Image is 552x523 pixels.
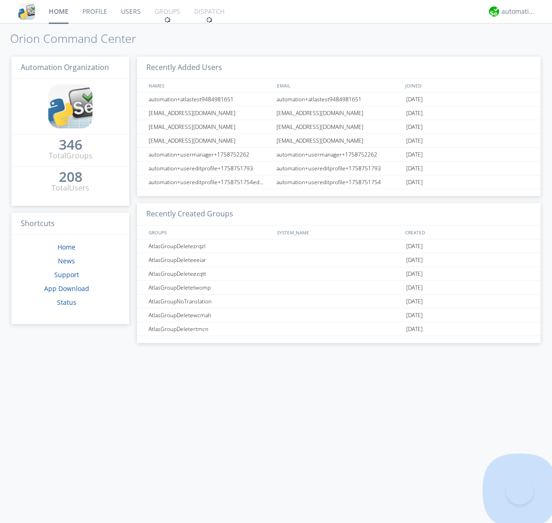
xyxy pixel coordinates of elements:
[506,477,534,505] iframe: Toggle Customer Support
[137,148,540,162] a: automation+usermanager+1758752262automation+usermanager+1758752262[DATE]
[406,106,423,120] span: [DATE]
[146,322,274,336] div: AtlasGroupDeletertmcn
[274,148,404,161] div: automation+usermanager+1758752262
[146,93,274,106] div: automation+atlastest9484981651
[49,151,92,161] div: Total Groups
[406,322,423,336] span: [DATE]
[18,3,35,20] img: cddb5a64eb264b2086981ab96f4c1ba7
[146,226,272,239] div: GROUPS
[164,17,171,23] img: spin.svg
[146,79,272,92] div: NAMES
[406,120,423,134] span: [DATE]
[406,253,423,267] span: [DATE]
[274,175,404,189] div: automation+usereditprofile+1758751754
[406,295,423,308] span: [DATE]
[137,253,540,267] a: AtlasGroupDeleteeeiar[DATE]
[406,148,423,162] span: [DATE]
[57,243,75,251] a: Home
[146,281,274,294] div: AtlasGroupDeletetwomp
[275,79,403,92] div: EMAIL
[274,120,404,134] div: [EMAIL_ADDRESS][DOMAIN_NAME]
[406,267,423,281] span: [DATE]
[137,162,540,175] a: automation+usereditprofile+1758751793automation+usereditprofile+1758751793[DATE]
[48,84,92,128] img: cddb5a64eb264b2086981ab96f4c1ba7
[137,308,540,322] a: AtlasGroupDeletewcmah[DATE]
[137,175,540,189] a: automation+usereditprofile+1758751754editedautomation+usereditprofile+1758751754automation+usered...
[146,175,274,189] div: automation+usereditprofile+1758751754editedautomation+usereditprofile+1758751754
[137,106,540,120] a: [EMAIL_ADDRESS][DOMAIN_NAME][EMAIL_ADDRESS][DOMAIN_NAME][DATE]
[137,120,540,134] a: [EMAIL_ADDRESS][DOMAIN_NAME][EMAIL_ADDRESS][DOMAIN_NAME][DATE]
[406,175,423,189] span: [DATE]
[406,239,423,253] span: [DATE]
[59,140,82,149] div: 346
[406,93,423,106] span: [DATE]
[146,308,274,322] div: AtlasGroupDeletewcmah
[146,148,274,161] div: automation+usermanager+1758752262
[11,213,129,235] h3: Shortcuts
[137,57,540,79] h3: Recently Added Users
[146,239,274,253] div: AtlasGroupDeletezrqzl
[59,140,82,151] a: 346
[146,120,274,134] div: [EMAIL_ADDRESS][DOMAIN_NAME]
[137,134,540,148] a: [EMAIL_ADDRESS][DOMAIN_NAME][EMAIL_ADDRESS][DOMAIN_NAME][DATE]
[146,267,274,280] div: AtlasGroupDeleteezqtt
[57,298,76,307] a: Status
[406,281,423,295] span: [DATE]
[274,134,404,147] div: [EMAIL_ADDRESS][DOMAIN_NAME]
[44,284,89,293] a: App Download
[274,106,404,120] div: [EMAIL_ADDRESS][DOMAIN_NAME]
[137,281,540,295] a: AtlasGroupDeletetwomp[DATE]
[146,106,274,120] div: [EMAIL_ADDRESS][DOMAIN_NAME]
[501,7,536,16] div: automation+atlas
[406,134,423,148] span: [DATE]
[406,162,423,175] span: [DATE]
[274,162,404,175] div: automation+usereditprofile+1758751793
[489,6,499,17] img: d2d01cd9b4174d08988066c6d424eccd
[146,295,274,308] div: AtlasGroupNoTranslation
[406,308,423,322] span: [DATE]
[146,253,274,267] div: AtlasGroupDeleteeeiar
[21,62,109,72] span: Automation Organization
[275,226,403,239] div: SYSTEM_NAME
[59,172,82,181] div: 208
[146,134,274,147] div: [EMAIL_ADDRESS][DOMAIN_NAME]
[54,270,79,279] a: Support
[137,239,540,253] a: AtlasGroupDeletezrqzl[DATE]
[403,226,532,239] div: CREATED
[137,295,540,308] a: AtlasGroupNoTranslation[DATE]
[58,256,75,265] a: News
[52,183,89,193] div: Total Users
[59,172,82,183] a: 208
[137,267,540,281] a: AtlasGroupDeleteezqtt[DATE]
[137,93,540,106] a: automation+atlastest9484981651automation+atlastest9484981651[DATE]
[274,93,404,106] div: automation+atlastest9484981651
[206,17,213,23] img: spin.svg
[146,162,274,175] div: automation+usereditprofile+1758751793
[403,79,532,92] div: JOINED
[137,203,540,226] h3: Recently Created Groups
[137,322,540,336] a: AtlasGroupDeletertmcn[DATE]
